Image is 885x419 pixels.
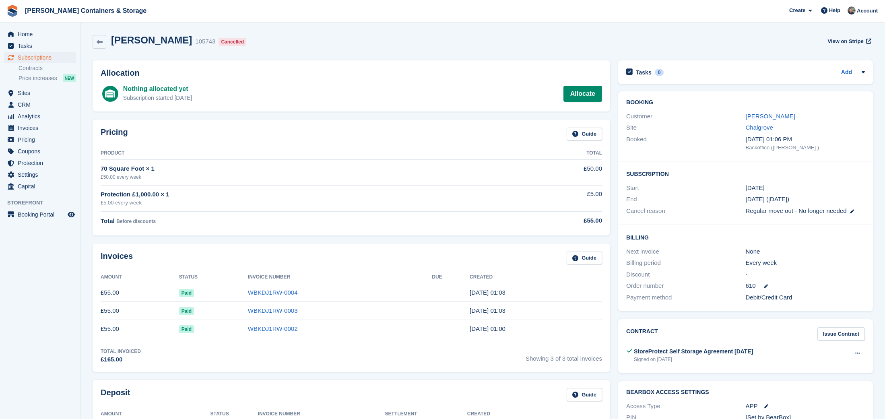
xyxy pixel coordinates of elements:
[18,157,66,169] span: Protection
[101,190,496,199] div: Protection £1,000.00 × 1
[179,307,194,315] span: Paid
[526,348,602,364] span: Showing 3 of 3 total invoices
[22,4,150,17] a: [PERSON_NAME] Containers & Storage
[655,69,664,76] div: 0
[18,40,66,52] span: Tasks
[626,270,745,279] div: Discount
[101,388,130,401] h2: Deposit
[101,128,128,141] h2: Pricing
[626,184,745,193] div: Start
[470,325,505,332] time: 2025-09-03 00:00:41 UTC
[432,271,470,284] th: Due
[746,144,865,152] div: Backoffice ([PERSON_NAME] )
[179,289,194,297] span: Paid
[746,113,795,120] a: [PERSON_NAME]
[824,35,873,48] a: View on Stripe
[4,122,76,134] a: menu
[636,69,652,76] h2: Tasks
[746,281,756,291] span: 610
[626,169,865,178] h2: Subscription
[18,122,66,134] span: Invoices
[101,302,179,320] td: £55.00
[101,164,496,173] div: 70 Square Foot × 1
[817,327,865,341] a: Issue Contract
[4,157,76,169] a: menu
[101,199,496,207] div: £5.00 every week
[470,271,602,284] th: Created
[626,112,745,121] div: Customer
[101,284,179,302] td: £55.00
[496,216,602,225] div: £55.00
[63,74,76,82] div: NEW
[4,52,76,63] a: menu
[746,196,790,202] span: [DATE] ([DATE])
[789,6,805,14] span: Create
[123,84,192,94] div: Nothing allocated yet
[248,289,298,296] a: WBKDJ1RW-0004
[470,289,505,296] time: 2025-09-17 00:03:09 UTC
[626,123,745,132] div: Site
[195,37,215,46] div: 105743
[6,5,19,17] img: stora-icon-8386f47178a22dfd0bd8f6a31ec36ba5ce8667c1dd55bd0f319d3a0aa187defe.svg
[470,307,505,314] time: 2025-09-10 00:03:20 UTC
[4,87,76,99] a: menu
[248,271,432,284] th: Invoice Number
[101,217,115,224] span: Total
[857,7,878,15] span: Account
[746,247,865,256] div: None
[4,40,76,52] a: menu
[111,35,192,45] h2: [PERSON_NAME]
[848,6,856,14] img: Adam Greenhalgh
[496,160,602,185] td: £50.00
[101,320,179,338] td: £55.00
[626,135,745,152] div: Booked
[746,135,865,144] div: [DATE] 01:06 PM
[841,68,852,77] a: Add
[626,99,865,106] h2: Booking
[626,389,865,396] h2: BearBox Access Settings
[634,347,753,356] div: StoreProtect Self Storage Agreement [DATE]
[567,388,602,401] a: Guide
[18,52,66,63] span: Subscriptions
[626,247,745,256] div: Next invoice
[18,87,66,99] span: Sites
[18,99,66,110] span: CRM
[179,325,194,333] span: Paid
[746,258,865,268] div: Every week
[248,307,298,314] a: WBKDJ1RW-0003
[18,29,66,40] span: Home
[626,233,865,241] h2: Billing
[496,147,602,160] th: Total
[116,219,156,224] span: Before discounts
[634,356,753,363] div: Signed on [DATE]
[746,124,773,131] a: Chalgrove
[626,258,745,268] div: Billing period
[4,169,76,180] a: menu
[18,134,66,145] span: Pricing
[101,147,496,160] th: Product
[567,128,602,141] a: Guide
[219,38,246,46] div: Cancelled
[101,271,179,284] th: Amount
[746,402,865,411] div: APP
[101,348,141,355] div: Total Invoiced
[626,206,745,216] div: Cancel reason
[66,210,76,219] a: Preview store
[19,64,76,72] a: Contracts
[101,68,602,78] h2: Allocation
[179,271,248,284] th: Status
[18,169,66,180] span: Settings
[4,99,76,110] a: menu
[4,181,76,192] a: menu
[827,37,863,45] span: View on Stripe
[18,111,66,122] span: Analytics
[626,293,745,302] div: Payment method
[4,29,76,40] a: menu
[4,134,76,145] a: menu
[101,173,496,181] div: £50.00 every week
[19,74,57,82] span: Price increases
[4,146,76,157] a: menu
[19,74,76,83] a: Price increases NEW
[496,185,602,211] td: £5.00
[746,293,865,302] div: Debit/Credit Card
